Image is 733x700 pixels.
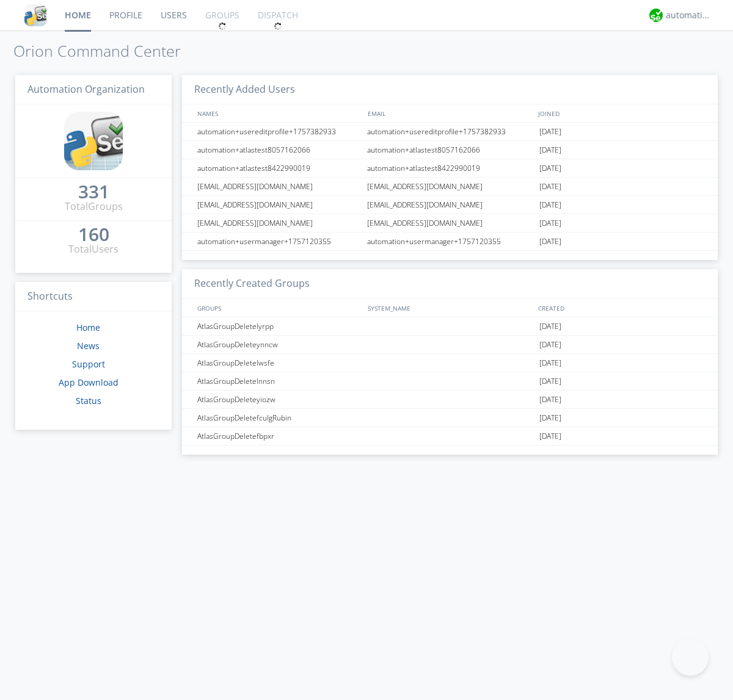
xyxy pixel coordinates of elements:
div: SYSTEM_NAME [365,299,535,317]
span: [DATE] [539,123,561,141]
iframe: Toggle Customer Support [672,639,709,676]
a: AtlasGroupDeletefbpxr[DATE] [182,427,718,446]
img: cddb5a64eb264b2086981ab96f4c1ba7 [64,112,123,170]
a: AtlasGroupDeletefculgRubin[DATE] [182,409,718,427]
span: [DATE] [539,196,561,214]
div: CREATED [535,299,706,317]
a: [EMAIL_ADDRESS][DOMAIN_NAME][EMAIL_ADDRESS][DOMAIN_NAME][DATE] [182,178,718,196]
a: Support [72,358,105,370]
div: automation+atlastest8057162066 [364,141,536,159]
div: JOINED [535,104,706,122]
div: automation+atlas [666,9,712,21]
div: 331 [78,186,109,198]
a: automation+atlastest8057162066automation+atlastest8057162066[DATE] [182,141,718,159]
div: automation+atlastest8057162066 [194,141,363,159]
span: Automation Organization [27,82,145,96]
div: NAMES [194,104,362,122]
a: 160 [78,228,109,242]
div: AtlasGroupDeletefbpxr [194,427,363,445]
div: AtlasGroupDeletelnnsn [194,372,363,390]
div: AtlasGroupDeletelwsfe [194,354,363,372]
img: spin.svg [274,22,282,31]
div: automation+usermanager+1757120355 [194,233,363,250]
div: AtlasGroupDeletelyrpp [194,317,363,335]
div: AtlasGroupDeletefculgRubin [194,409,363,427]
span: [DATE] [539,233,561,251]
a: AtlasGroupDeleteynncw[DATE] [182,336,718,354]
div: Total Users [68,242,119,256]
div: automation+usereditprofile+1757382933 [194,123,363,140]
a: [EMAIL_ADDRESS][DOMAIN_NAME][EMAIL_ADDRESS][DOMAIN_NAME][DATE] [182,196,718,214]
div: [EMAIL_ADDRESS][DOMAIN_NAME] [194,178,363,195]
span: [DATE] [539,317,561,336]
img: d2d01cd9b4174d08988066c6d424eccd [649,9,663,22]
div: Total Groups [65,200,123,214]
span: [DATE] [539,354,561,372]
div: [EMAIL_ADDRESS][DOMAIN_NAME] [364,178,536,195]
span: [DATE] [539,214,561,233]
span: [DATE] [539,141,561,159]
div: GROUPS [194,299,362,317]
a: Home [76,322,100,333]
h3: Recently Added Users [182,75,718,105]
div: automation+usereditprofile+1757382933 [364,123,536,140]
a: App Download [59,377,119,388]
a: Status [76,395,101,406]
span: [DATE] [539,336,561,354]
span: [DATE] [539,178,561,196]
a: [EMAIL_ADDRESS][DOMAIN_NAME][EMAIL_ADDRESS][DOMAIN_NAME][DATE] [182,214,718,233]
h3: Recently Created Groups [182,269,718,299]
div: automation+atlastest8422990019 [194,159,363,177]
img: cddb5a64eb264b2086981ab96f4c1ba7 [24,4,46,26]
a: automation+usermanager+1757120355automation+usermanager+1757120355[DATE] [182,233,718,251]
div: EMAIL [365,104,535,122]
a: News [77,340,100,352]
a: AtlasGroupDeletelyrpp[DATE] [182,317,718,336]
span: [DATE] [539,409,561,427]
span: [DATE] [539,159,561,178]
div: AtlasGroupDeleteynncw [194,336,363,353]
div: [EMAIL_ADDRESS][DOMAIN_NAME] [194,196,363,214]
div: [EMAIL_ADDRESS][DOMAIN_NAME] [364,214,536,232]
div: automation+usermanager+1757120355 [364,233,536,250]
div: AtlasGroupDeleteyiozw [194,391,363,408]
span: [DATE] [539,372,561,391]
div: 160 [78,228,109,240]
span: [DATE] [539,391,561,409]
a: 331 [78,186,109,200]
div: automation+atlastest8422990019 [364,159,536,177]
img: spin.svg [218,22,227,31]
div: [EMAIL_ADDRESS][DOMAIN_NAME] [194,214,363,232]
span: [DATE] [539,427,561,446]
a: automation+atlastest8422990019automation+atlastest8422990019[DATE] [182,159,718,178]
a: AtlasGroupDeletelnnsn[DATE] [182,372,718,391]
a: AtlasGroupDeleteyiozw[DATE] [182,391,718,409]
h3: Shortcuts [15,282,172,312]
a: automation+usereditprofile+1757382933automation+usereditprofile+1757382933[DATE] [182,123,718,141]
a: AtlasGroupDeletelwsfe[DATE] [182,354,718,372]
div: [EMAIL_ADDRESS][DOMAIN_NAME] [364,196,536,214]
